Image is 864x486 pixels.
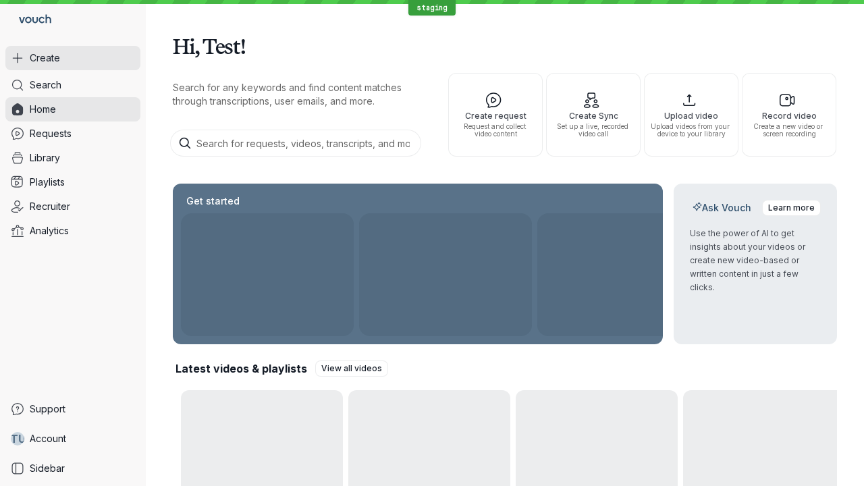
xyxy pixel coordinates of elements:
a: Support [5,397,140,421]
h2: Ask Vouch [690,201,754,215]
a: TUAccount [5,427,140,451]
span: Analytics [30,224,69,238]
h2: Latest videos & playlists [175,361,307,376]
button: Create SyncSet up a live, recorded video call [546,73,641,157]
span: Sidebar [30,462,65,475]
span: Home [30,103,56,116]
span: Set up a live, recorded video call [552,123,634,138]
span: Upload video [650,111,732,120]
span: Create Sync [552,111,634,120]
a: View all videos [315,360,388,377]
span: T [10,432,18,446]
a: Library [5,146,140,170]
span: Learn more [768,201,815,215]
h2: Get started [184,194,242,208]
a: Requests [5,122,140,146]
a: Home [5,97,140,122]
a: Search [5,73,140,97]
button: Create [5,46,140,70]
span: Create request [454,111,537,120]
span: Playlists [30,175,65,189]
a: Go to homepage [5,5,57,35]
p: Use the power of AI to get insights about your videos or create new video-based or written conten... [690,227,821,294]
a: Learn more [762,200,821,216]
a: Analytics [5,219,140,243]
span: Library [30,151,60,165]
p: Search for any keywords and find content matches through transcriptions, user emails, and more. [173,81,424,108]
button: Upload videoUpload videos from your device to your library [644,73,738,157]
button: Record videoCreate a new video or screen recording [742,73,836,157]
span: Record video [748,111,830,120]
span: Upload videos from your device to your library [650,123,732,138]
a: Playlists [5,170,140,194]
span: Create [30,51,60,65]
span: Recruiter [30,200,70,213]
h1: Hi, Test! [173,27,837,65]
span: Requests [30,127,72,140]
span: Create a new video or screen recording [748,123,830,138]
span: Request and collect video content [454,123,537,138]
span: View all videos [321,362,382,375]
span: U [18,432,26,446]
input: Search for requests, videos, transcripts, and more... [170,130,421,157]
span: Support [30,402,65,416]
span: Account [30,432,66,446]
a: Sidebar [5,456,140,481]
span: Search [30,78,61,92]
button: Create requestRequest and collect video content [448,73,543,157]
a: Recruiter [5,194,140,219]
